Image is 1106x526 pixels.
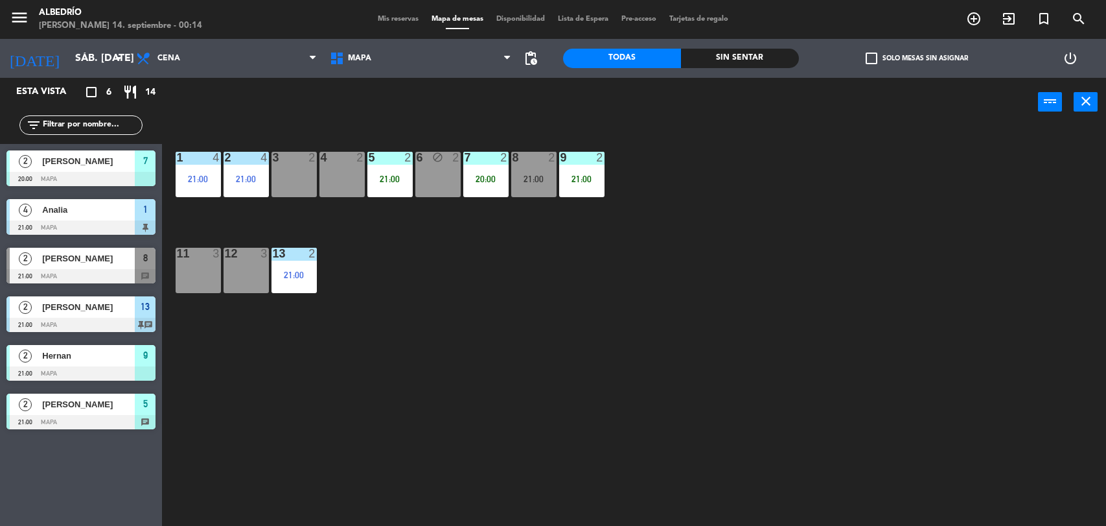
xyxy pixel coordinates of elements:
span: Mis reservas [371,16,425,23]
div: 2 [308,152,316,163]
label: Solo mesas sin asignar [866,53,968,64]
div: 2 [308,248,316,259]
div: 2 [596,152,604,163]
i: exit_to_app [1001,11,1017,27]
div: 11 [177,248,178,259]
i: power_settings_new [1063,51,1078,66]
div: 2 [404,152,412,163]
div: 21:00 [559,174,605,184]
div: 3 [213,248,220,259]
div: 12 [225,248,225,259]
span: Pre-acceso [615,16,663,23]
i: add_circle_outline [966,11,982,27]
span: 2 [19,301,32,314]
span: [PERSON_NAME] [42,300,135,314]
button: power_input [1038,92,1062,112]
span: 8 [143,250,148,266]
span: Mapa [348,54,371,63]
span: Analia [42,203,135,217]
span: 2 [19,398,32,411]
button: close [1074,92,1098,112]
i: restaurant [122,84,138,100]
span: Hernan [42,349,135,363]
div: 2 [452,152,460,163]
div: 4 [260,152,268,163]
span: 6 [106,85,111,100]
span: check_box_outline_blank [866,53,877,64]
span: 7 [143,153,148,169]
i: search [1071,11,1087,27]
div: [PERSON_NAME] 14. septiembre - 00:14 [39,19,202,32]
span: 2 [19,252,32,265]
span: Lista de Espera [551,16,615,23]
div: 2 [356,152,364,163]
div: 21:00 [367,174,413,184]
span: [PERSON_NAME] [42,398,135,411]
div: Esta vista [6,84,93,100]
div: 1 [177,152,178,163]
div: 21:00 [271,270,317,280]
div: 21:00 [176,174,221,184]
div: 20:00 [463,174,509,184]
div: 2 [500,152,508,163]
i: crop_square [84,84,99,100]
i: turned_in_not [1036,11,1052,27]
span: 2 [19,155,32,168]
span: Disponibilidad [490,16,551,23]
i: menu [10,8,29,27]
span: 13 [141,299,150,315]
button: menu [10,8,29,32]
span: 1 [143,202,148,217]
span: 9 [143,348,148,363]
span: [PERSON_NAME] [42,252,135,265]
div: 2 [548,152,556,163]
span: Mapa de mesas [425,16,490,23]
span: pending_actions [523,51,538,66]
span: 2 [19,350,32,363]
i: block [432,152,443,163]
div: 3 [260,248,268,259]
div: 4 [213,152,220,163]
i: filter_list [26,117,41,133]
span: 4 [19,204,32,217]
span: Cena [157,54,180,63]
div: 2 [225,152,225,163]
span: [PERSON_NAME] [42,154,135,168]
i: arrow_drop_down [111,51,126,66]
div: 21:00 [224,174,269,184]
span: Tarjetas de regalo [663,16,735,23]
div: Todas [563,49,681,68]
div: 21:00 [511,174,557,184]
div: Albedrío [39,6,202,19]
input: Filtrar por nombre... [41,118,142,132]
div: Sin sentar [681,49,799,68]
span: 14 [145,85,156,100]
i: power_input [1043,93,1058,109]
i: close [1078,93,1094,109]
span: 5 [143,396,148,412]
